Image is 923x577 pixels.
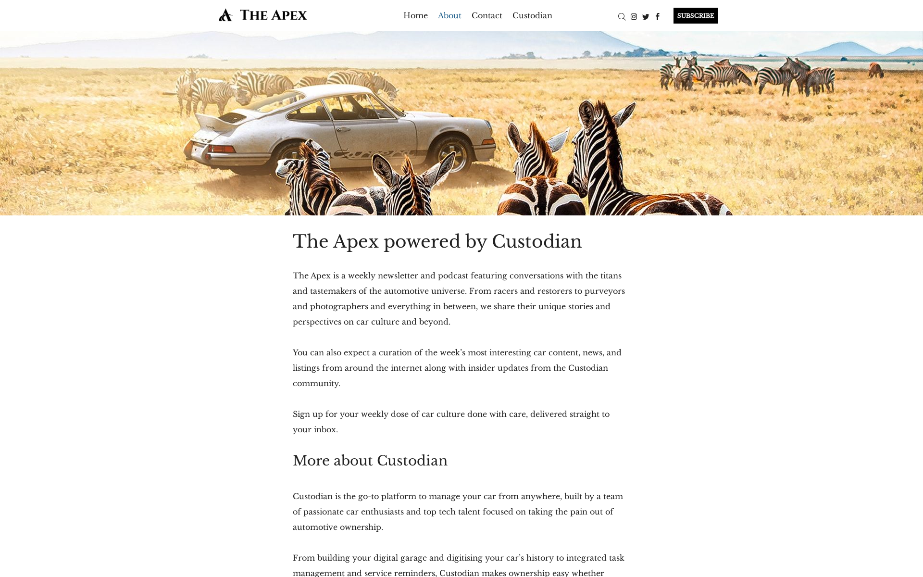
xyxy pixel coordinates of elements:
[293,231,630,252] h1: The Apex powered by Custodian
[664,8,718,24] a: SUBSCRIBE
[205,8,322,22] img: The Apex by Custodian
[628,11,640,21] a: Instagram
[403,8,428,23] a: Home
[640,11,652,21] a: Twitter
[293,452,630,469] h2: More about Custodian
[438,8,461,23] a: About
[616,11,628,21] a: Search
[293,268,630,329] p: The Apex is a weekly newsletter and podcast featuring conversations with the titans and tastemake...
[293,473,630,535] p: Custodian is the go-to platform to manage your car from anywhere, built by a team of passionate c...
[674,8,718,24] div: SUBSCRIBE
[293,345,630,391] p: You can also expect a curation of the week’s most interesting car content, news, and listings fro...
[652,11,664,21] a: Facebook
[472,8,502,23] a: Contact
[512,8,552,23] a: Custodian
[293,406,630,437] p: Sign up for your weekly dose of car culture done with care, delivered straight to your inbox.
